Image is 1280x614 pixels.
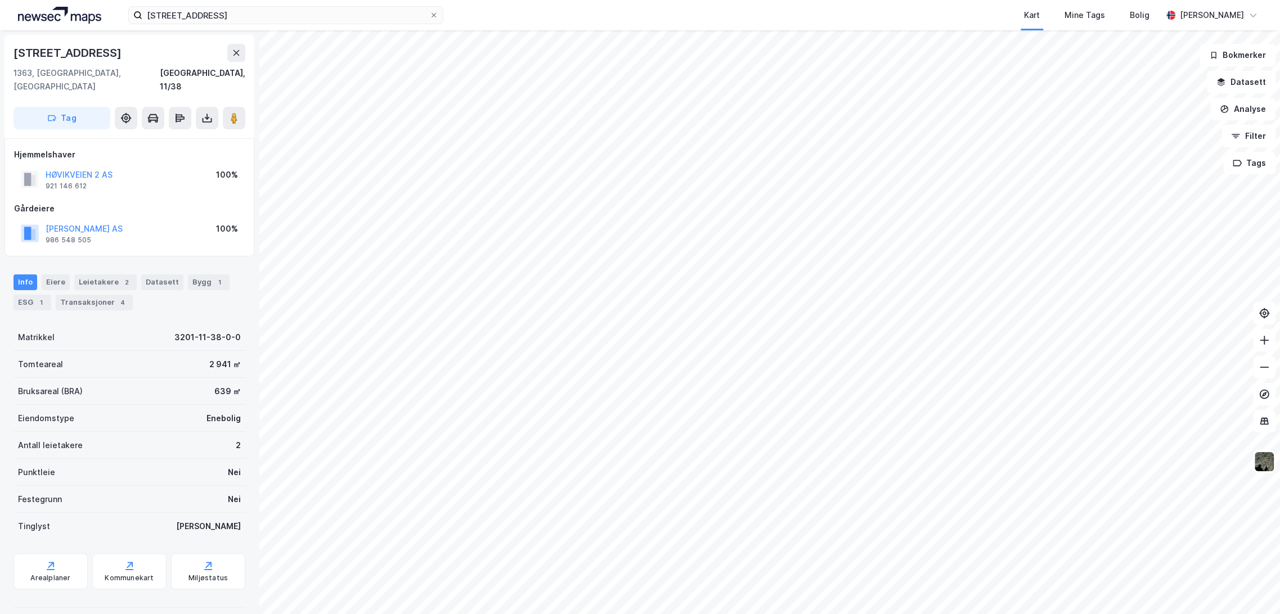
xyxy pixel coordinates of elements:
div: Enebolig [206,412,241,425]
button: Tags [1223,152,1275,174]
div: Leietakere [74,274,137,290]
button: Tag [14,107,110,129]
div: Arealplaner [30,574,70,583]
div: Miljøstatus [188,574,228,583]
div: Tinglyst [18,520,50,533]
div: 100% [216,168,238,182]
div: 986 548 505 [46,236,91,245]
div: [PERSON_NAME] [1180,8,1244,22]
div: Transaksjoner [56,295,133,310]
img: 9k= [1254,451,1275,472]
div: Bruksareal (BRA) [18,385,83,398]
div: [GEOGRAPHIC_DATA], 11/38 [160,66,245,93]
div: 639 ㎡ [214,385,241,398]
div: Eiendomstype [18,412,74,425]
div: Datasett [141,274,183,290]
button: Datasett [1207,71,1275,93]
div: Antall leietakere [18,439,83,452]
img: logo.a4113a55bc3d86da70a041830d287a7e.svg [18,7,101,24]
div: Mine Tags [1065,8,1105,22]
div: Eiere [42,274,70,290]
div: Bolig [1130,8,1149,22]
div: 1 [35,297,47,308]
div: ESG [14,295,51,310]
div: 921 146 612 [46,182,87,191]
div: [STREET_ADDRESS] [14,44,124,62]
div: [PERSON_NAME] [176,520,241,533]
div: Info [14,274,37,290]
div: Tomteareal [18,358,63,371]
div: 1 [214,277,225,288]
div: 3201-11-38-0-0 [174,331,241,344]
div: Kart [1024,8,1040,22]
div: Kommunekart [105,574,154,583]
div: 4 [117,297,128,308]
div: Hjemmelshaver [14,148,245,161]
div: 2 [236,439,241,452]
iframe: Chat Widget [1224,560,1280,614]
div: 2 941 ㎡ [209,358,241,371]
button: Filter [1221,125,1275,147]
div: 1363, [GEOGRAPHIC_DATA], [GEOGRAPHIC_DATA] [14,66,160,93]
div: Kontrollprogram for chat [1224,560,1280,614]
div: Matrikkel [18,331,55,344]
div: 100% [216,222,238,236]
button: Bokmerker [1200,44,1275,66]
div: Punktleie [18,466,55,479]
div: Festegrunn [18,493,62,506]
div: Nei [228,466,241,479]
div: Gårdeiere [14,202,245,215]
button: Analyse [1210,98,1275,120]
div: Bygg [188,274,230,290]
div: Nei [228,493,241,506]
input: Søk på adresse, matrikkel, gårdeiere, leietakere eller personer [142,7,429,24]
div: 2 [121,277,132,288]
